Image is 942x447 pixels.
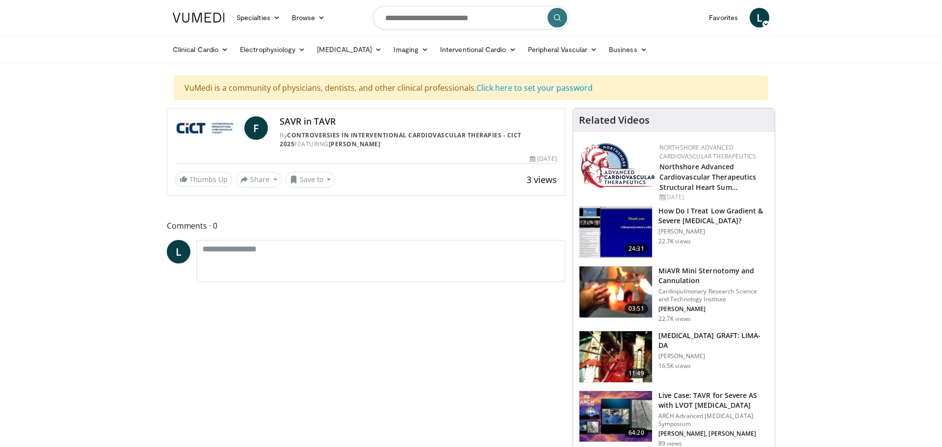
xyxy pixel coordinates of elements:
[579,391,652,442] img: 135591f9-2807-4863-9f65-b766874d3e59.150x105_q85_crop-smart_upscale.jpg
[581,143,654,188] img: 45d48ad7-5dc9-4e2c-badc-8ed7b7f471c1.jpg.150x105_q85_autocrop_double_scale_upscale_version-0.2.jpg
[280,116,556,127] h4: SAVR in TAVR
[388,40,434,59] a: Imaging
[659,143,757,160] a: NorthShore Advanced Cardiovascular Therapeutics
[579,331,652,382] img: feAgcbrvkPN5ynqH4xMDoxOjA4MTsiGN.150x105_q85_crop-smart_upscale.jpg
[625,368,648,378] span: 11:49
[658,430,769,438] p: [PERSON_NAME], [PERSON_NAME]
[658,391,769,410] h3: Live Case: TAVR for Severe AS with LVOT [MEDICAL_DATA]
[231,8,286,27] a: Specialties
[522,40,603,59] a: Peripheral Vascular
[625,428,648,438] span: 64:20
[175,116,240,140] img: Controversies in Interventional Cardiovascular Therapies - CICT 2025
[476,82,593,93] a: Click here to set your password
[703,8,744,27] a: Favorites
[173,13,225,23] img: VuMedi Logo
[167,40,234,59] a: Clinical Cardio
[244,116,268,140] a: F
[175,172,232,187] a: Thumbs Up
[658,412,769,428] p: ARCH Advanced [MEDICAL_DATA] Symposium
[579,207,652,258] img: tyLS_krZ8-0sGT9n4xMDoxOjB1O8AjAz.150x105_q85_crop-smart_upscale.jpg
[658,305,769,313] p: [PERSON_NAME]
[286,172,336,187] button: Save to
[750,8,769,27] a: L
[167,240,190,263] a: L
[579,114,650,126] h4: Related Videos
[526,174,557,185] span: 3 views
[167,219,565,232] span: Comments 0
[658,237,691,245] p: 22.7K views
[434,40,522,59] a: Interventional Cardio
[625,304,648,314] span: 03:51
[658,352,769,360] p: [PERSON_NAME]
[174,76,768,100] div: VuMedi is a community of physicians, dentists, and other clinical professionals.
[658,331,769,350] h3: [MEDICAL_DATA] GRAFT: LIMA-DA
[658,206,769,226] h3: How Do I Treat Low Gradient & Severe [MEDICAL_DATA]?
[579,266,652,317] img: de14b145-3190-47e3-9ee4-2c8297d280f7.150x105_q85_crop-smart_upscale.jpg
[373,6,569,29] input: Search topics, interventions
[658,288,769,303] p: Cardiopulmonary Research Science and Technology Institute
[530,155,556,163] div: [DATE]
[311,40,388,59] a: [MEDICAL_DATA]
[579,266,769,323] a: 03:51 MiAVR Mini Sternotomy and Cannulation Cardiopulmonary Research Science and Technology Insti...
[579,206,769,258] a: 24:31 How Do I Treat Low Gradient & Severe [MEDICAL_DATA]? [PERSON_NAME] 22.7K views
[236,172,282,187] button: Share
[280,131,522,148] a: Controversies in Interventional Cardiovascular Therapies - CICT 2025
[329,140,381,148] a: [PERSON_NAME]
[579,331,769,383] a: 11:49 [MEDICAL_DATA] GRAFT: LIMA-DA [PERSON_NAME] 16.5K views
[603,40,653,59] a: Business
[625,244,648,254] span: 24:31
[658,315,691,323] p: 22.7K views
[280,131,556,149] div: By FEATURING
[659,193,767,202] div: [DATE]
[286,8,331,27] a: Browse
[659,162,757,192] a: Northshore Advanced Cardiovascular Therapeutics Structural Heart Sum…
[234,40,311,59] a: Electrophysiology
[658,362,691,370] p: 16.5K views
[658,266,769,286] h3: MiAVR Mini Sternotomy and Cannulation
[658,228,769,236] p: [PERSON_NAME]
